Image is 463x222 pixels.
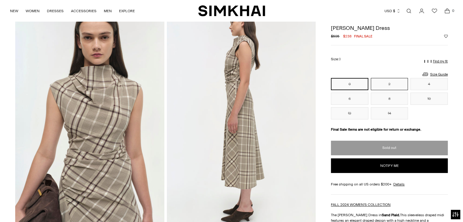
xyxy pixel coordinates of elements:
button: USD $ [384,4,401,18]
button: 4 [410,78,448,90]
a: DRESSES [47,4,64,18]
button: 2 [371,78,408,90]
div: Free shipping on all US orders $200+ [331,181,448,187]
span: 0 [339,57,341,61]
a: NEW [10,4,18,18]
button: 12 [331,107,368,119]
a: FALL 2024 WOMEN'S COLLECTION [331,203,391,207]
strong: Final Sale items are not eligible for return or exchange. [331,127,421,132]
a: Details [393,181,405,187]
a: Wishlist [428,5,440,17]
h1: [PERSON_NAME] Dress [331,25,448,31]
s: $595 [331,33,339,39]
button: 10 [410,93,448,105]
a: ACCESSORIES [71,4,96,18]
button: Notify me [331,158,448,173]
a: MEN [104,4,112,18]
button: 0 [331,78,368,90]
button: Add to Wishlist [444,34,448,38]
button: 8 [371,93,408,105]
a: Go to the account page [416,5,428,17]
span: $238 [343,33,352,39]
span: 0 [450,8,456,13]
button: 6 [331,93,368,105]
strong: Sand Plaid. [382,213,400,217]
a: SIMKHAI [198,5,265,17]
a: Size Guide [422,70,448,78]
a: EXPLORE [119,4,135,18]
label: Size: [331,56,341,62]
button: 14 [371,107,408,119]
a: Open search modal [403,5,415,17]
a: Open cart modal [441,5,453,17]
a: WOMEN [26,4,40,18]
